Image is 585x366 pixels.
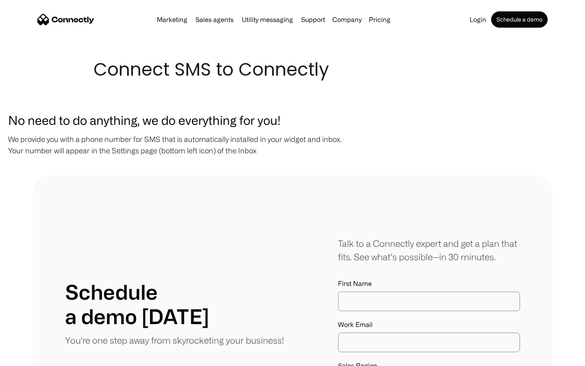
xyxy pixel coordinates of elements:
p: We provide you with a phone number for SMS that is automatically installed in your widget and inb... [8,133,577,156]
p: ‍ [8,160,577,172]
a: Sales agents [192,16,237,23]
p: You're one step away from skyrocketing your business! [65,333,284,347]
div: Talk to a Connectly expert and get a plan that fits. See what’s possible—in 30 minutes. [338,237,520,264]
aside: Language selected: English [8,352,49,363]
a: Schedule a demo [491,11,548,28]
a: Marketing [154,16,191,23]
h1: Schedule a demo [DATE] [65,280,209,329]
label: First Name [338,280,520,288]
ul: Language list [16,352,49,363]
a: Pricing [366,16,394,23]
a: Support [298,16,328,23]
a: Login [466,16,490,23]
h3: No need to do anything, we do everything for you! [8,111,577,129]
a: Utility messaging [238,16,296,23]
h1: Connect SMS to Connectly [93,57,492,82]
label: Work Email [338,321,520,329]
div: Company [332,14,362,25]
